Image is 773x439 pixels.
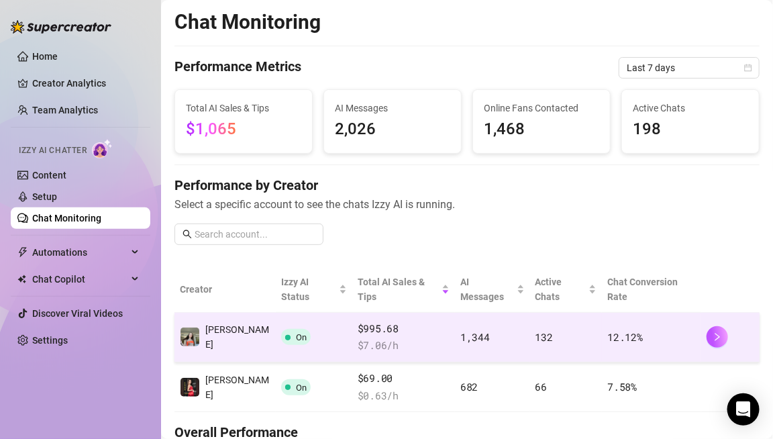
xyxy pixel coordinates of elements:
img: logo-BBDzfeDw.svg [11,20,111,34]
span: Select a specific account to see the chats Izzy AI is running. [174,196,760,213]
th: Chat Conversion Rate [602,266,701,313]
span: $ 0.63 /h [358,388,450,404]
a: Team Analytics [32,105,98,115]
a: Content [32,170,66,181]
th: Creator [174,266,276,313]
span: thunderbolt [17,247,28,258]
th: Active Chats [530,266,603,313]
span: [PERSON_NAME] [205,324,269,350]
a: Chat Monitoring [32,213,101,224]
span: Total AI Sales & Tips [186,101,301,115]
span: 2,026 [335,117,450,142]
span: Last 7 days [627,58,752,78]
span: 7.58 % [607,380,637,393]
a: Creator Analytics [32,72,140,94]
th: Izzy AI Status [276,266,352,313]
a: Settings [32,335,68,346]
span: Active Chats [633,101,748,115]
img: Kylie [181,378,199,397]
span: 66 [535,380,547,393]
th: Total AI Sales & Tips [352,266,455,313]
div: Open Intercom Messenger [727,393,760,426]
span: 682 [460,380,478,393]
a: Discover Viral Videos [32,308,123,319]
h2: Chat Monitoring [174,9,321,35]
span: calendar [744,64,752,72]
span: On [296,383,307,393]
input: Search account... [195,227,315,242]
img: Chat Copilot [17,275,26,284]
th: AI Messages [455,266,529,313]
a: Setup [32,191,57,202]
span: $69.00 [358,371,450,387]
span: 1,468 [484,117,599,142]
a: Home [32,51,58,62]
span: right [713,332,722,342]
span: search [183,230,192,239]
span: 1,344 [460,330,490,344]
span: $ 7.06 /h [358,338,450,354]
h4: Performance Metrics [174,57,301,79]
img: AI Chatter [92,139,113,158]
h4: Performance by Creator [174,176,760,195]
span: On [296,332,307,342]
span: AI Messages [460,275,513,304]
span: Active Chats [535,275,586,304]
span: $1,065 [186,119,236,138]
span: 198 [633,117,748,142]
span: Izzy AI Chatter [19,144,87,157]
button: right [707,326,728,348]
span: [PERSON_NAME] [205,375,269,400]
img: kylie [181,328,199,346]
span: Automations [32,242,127,263]
span: AI Messages [335,101,450,115]
span: Online Fans Contacted [484,101,599,115]
span: 132 [535,330,553,344]
span: 12.12 % [607,330,642,344]
span: $995.68 [358,321,450,337]
span: Izzy AI Status [281,275,336,304]
span: Total AI Sales & Tips [358,275,439,304]
span: Chat Copilot [32,269,127,290]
